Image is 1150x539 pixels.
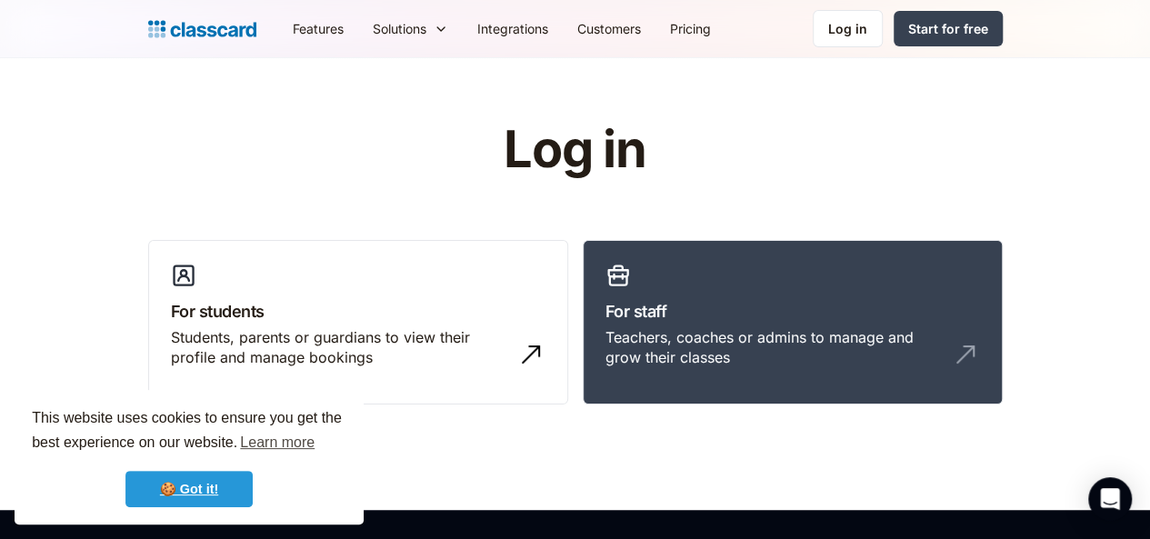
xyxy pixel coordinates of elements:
[583,240,1003,405] a: For staffTeachers, coaches or admins to manage and grow their classes
[813,10,883,47] a: Log in
[32,407,346,456] span: This website uses cookies to ensure you get the best experience on our website.
[358,8,463,49] div: Solutions
[894,11,1003,46] a: Start for free
[125,471,253,507] a: dismiss cookie message
[655,8,725,49] a: Pricing
[15,390,364,524] div: cookieconsent
[171,327,509,368] div: Students, parents or guardians to view their profile and manage bookings
[171,299,545,324] h3: For students
[278,8,358,49] a: Features
[828,19,867,38] div: Log in
[563,8,655,49] a: Customers
[286,122,864,178] h1: Log in
[908,19,988,38] div: Start for free
[148,16,256,42] a: Logo
[237,429,317,456] a: learn more about cookies
[605,327,944,368] div: Teachers, coaches or admins to manage and grow their classes
[373,19,426,38] div: Solutions
[1088,477,1132,521] div: Open Intercom Messenger
[148,240,568,405] a: For studentsStudents, parents or guardians to view their profile and manage bookings
[605,299,980,324] h3: For staff
[463,8,563,49] a: Integrations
